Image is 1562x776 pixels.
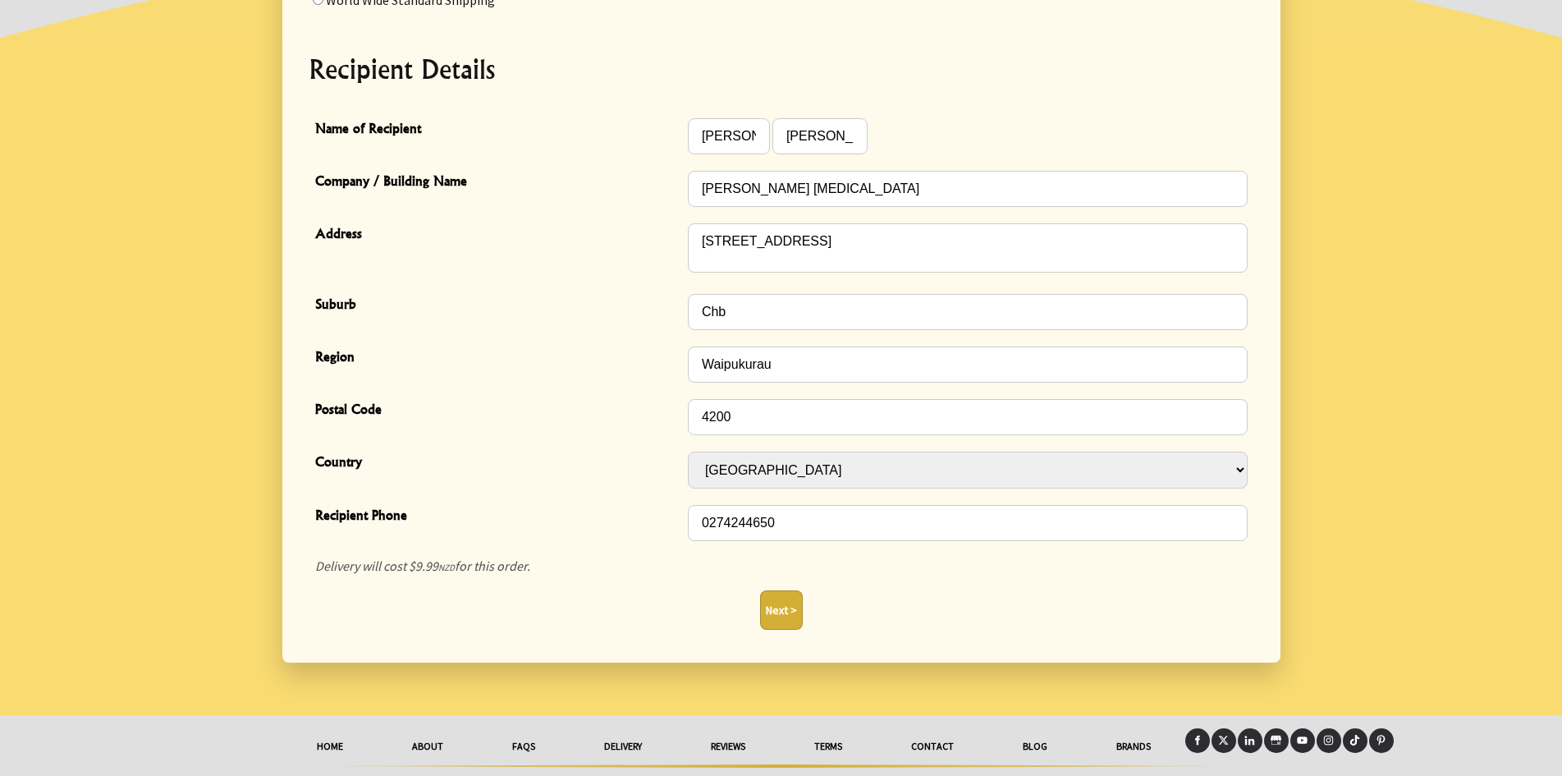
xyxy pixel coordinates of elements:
a: Tiktok [1343,728,1367,753]
a: FAQs [478,728,570,765]
input: Postal Code [688,399,1248,435]
span: NZD [438,562,455,573]
h2: Recipient Details [309,49,1254,89]
input: Region [688,347,1248,383]
a: Instagram [1317,728,1341,753]
em: Delivery will cost $9.99 for this order. [315,558,530,574]
a: Pinterest [1369,728,1394,753]
input: Recipient Phone [688,505,1248,541]
a: reviews [676,728,780,765]
a: X (Twitter) [1212,728,1236,753]
span: Suburb [315,294,680,318]
input: Company / Building Name [688,171,1248,207]
a: Contact [877,728,988,765]
span: Region [315,347,680,370]
a: Brands [1082,728,1185,765]
select: Country [688,452,1248,489]
span: Recipient Phone [315,505,680,529]
input: Name of Recipient [688,118,770,154]
span: Postal Code [315,399,680,423]
a: LinkedIn [1238,728,1262,753]
button: Next > [760,590,803,630]
input: Suburb [688,294,1248,330]
input: Name of Recipient [772,118,868,154]
span: Company / Building Name [315,171,680,195]
a: Youtube [1290,728,1315,753]
a: Terms [780,728,877,765]
span: Country [315,452,680,475]
span: Name of Recipient [315,118,680,142]
a: delivery [570,728,676,765]
a: Facebook [1185,728,1210,753]
textarea: Address [688,223,1248,273]
a: Blog [988,728,1082,765]
a: About [378,728,478,765]
span: Address [315,223,680,247]
a: HOME [282,728,378,765]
